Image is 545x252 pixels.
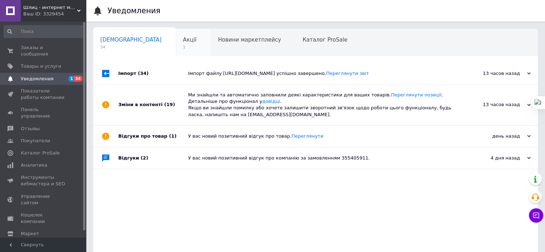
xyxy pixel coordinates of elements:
[291,133,323,139] a: Переглянути
[21,174,66,187] span: Инструменты вебмастера и SEO
[118,63,188,84] div: Імпорт
[21,150,59,156] span: Каталог ProSale
[188,155,459,161] div: У вас новий позитивний відгук про компанію за замовленням 355405911.
[141,155,148,161] span: (2)
[188,92,459,118] div: Ми знайшли та автоматично заповнили деякі характеристики для ваших товарів. . Детальніше про функ...
[459,101,531,108] div: 13 часов назад
[183,44,197,50] span: 1
[21,162,47,168] span: Аналитика
[100,37,162,43] span: [DEMOGRAPHIC_DATA]
[21,106,66,119] span: Панель управления
[169,133,177,139] span: (1)
[262,99,280,104] a: довідці
[302,37,347,43] span: Каталог ProSale
[68,76,74,82] span: 1
[21,212,66,225] span: Кошелек компании
[21,63,61,70] span: Товары и услуги
[21,125,40,132] span: Отзывы
[183,37,197,43] span: Акції
[529,208,543,223] button: Чат с покупателем
[21,76,53,82] span: Уведомления
[21,230,39,237] span: Маркет
[21,193,66,206] span: Управление сайтом
[459,133,531,139] div: день назад
[21,44,66,57] span: Заказы и сообщения
[326,71,369,76] a: Переглянути звіт
[100,44,162,50] span: 34
[459,155,531,161] div: 4 дня назад
[118,147,188,169] div: Відгуки
[23,4,77,11] span: Шлиц - интернет магазин
[164,102,175,107] span: (19)
[74,76,82,82] span: 34
[391,92,441,98] a: Переглянути позиції
[21,88,66,101] span: Показатели работы компании
[188,70,459,77] div: Імпорт файлу [URL][DOMAIN_NAME] успішно завершено.
[138,71,149,76] span: (34)
[107,6,161,15] h1: Уведомления
[188,133,459,139] div: У вас новий позитивний відгук про товар.
[218,37,281,43] span: Новини маркетплейсу
[118,125,188,147] div: Відгуки про товар
[459,70,531,77] div: 13 часов назад
[23,11,86,17] div: Ваш ID: 3329454
[118,85,188,125] div: Зміни в контенті
[4,25,85,38] input: Поиск
[21,138,50,144] span: Покупатели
